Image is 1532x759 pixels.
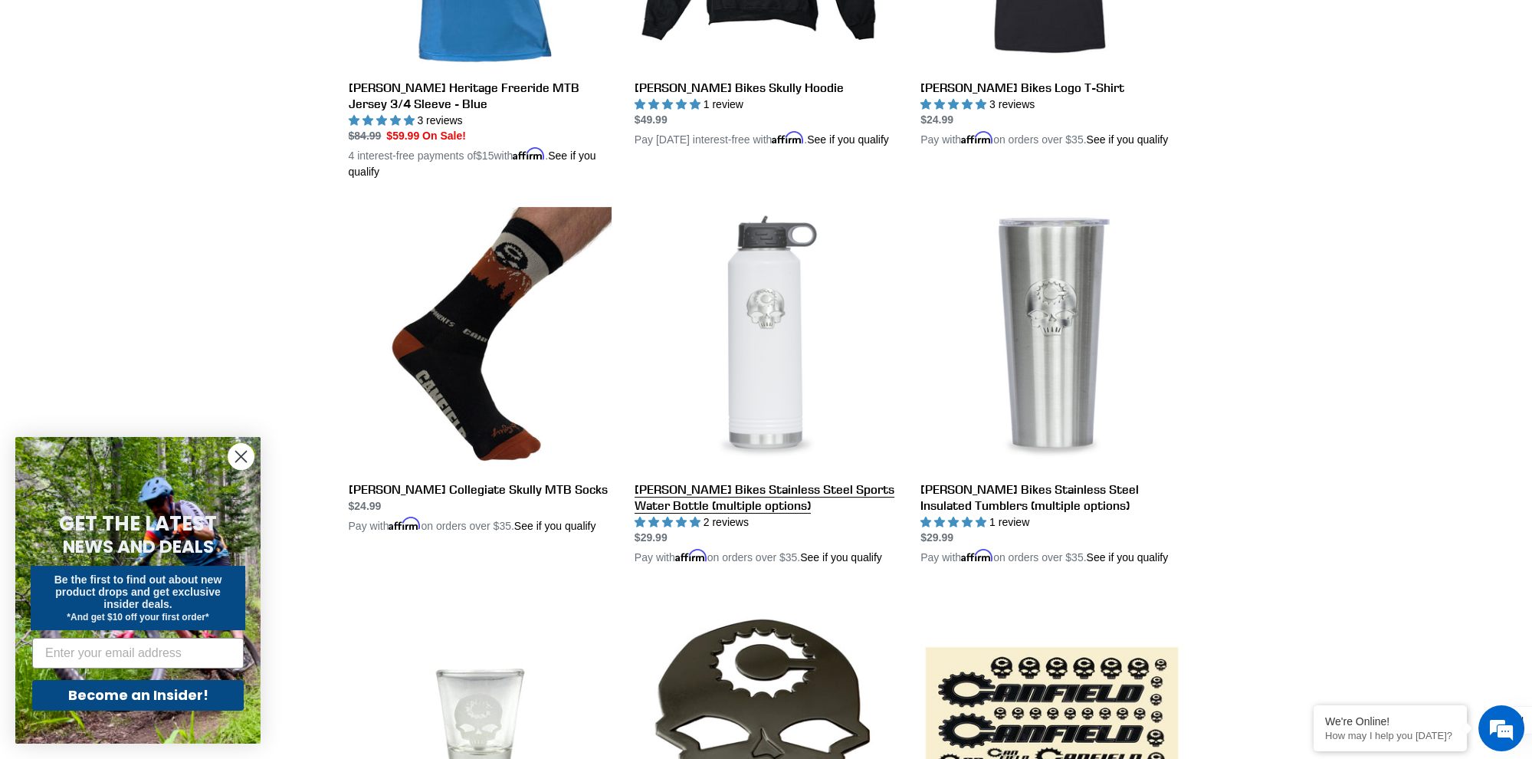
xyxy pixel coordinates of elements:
[1325,715,1455,728] div: We're Online!
[54,573,222,610] span: Be the first to find out about new product drops and get exclusive insider deals.
[1325,730,1455,741] p: How may I help you today?
[59,510,217,537] span: GET THE LATEST
[32,680,244,711] button: Become an Insider!
[67,612,208,623] span: *And get $10 off your first order*
[32,638,244,669] input: Enter your email address
[63,534,214,559] span: NEWS AND DEALS
[228,443,254,470] button: Close dialog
